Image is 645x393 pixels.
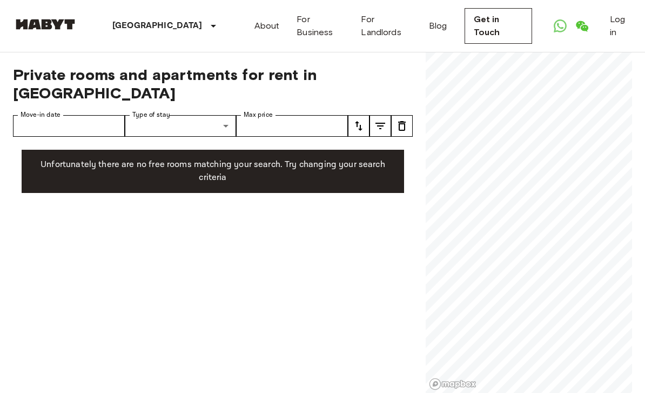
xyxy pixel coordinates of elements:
a: Blog [429,19,447,32]
img: Habyt [13,19,78,30]
label: Type of stay [132,110,170,119]
input: Choose date [13,115,125,137]
a: Open WhatsApp [549,15,571,37]
a: About [254,19,280,32]
a: Mapbox logo [429,378,476,390]
label: Max price [244,110,273,119]
a: Open WeChat [571,15,593,37]
button: tune [348,115,369,137]
a: For Landlords [361,13,412,39]
label: Move-in date [21,110,61,119]
a: For Business [297,13,344,39]
a: Get in Touch [465,8,533,44]
p: Unfortunately there are no free rooms matching your search. Try changing your search criteria [30,158,395,184]
span: Private rooms and apartments for rent in [GEOGRAPHIC_DATA] [13,65,413,102]
button: tune [391,115,413,137]
a: Log in [610,13,632,39]
p: [GEOGRAPHIC_DATA] [112,19,203,32]
button: tune [369,115,391,137]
